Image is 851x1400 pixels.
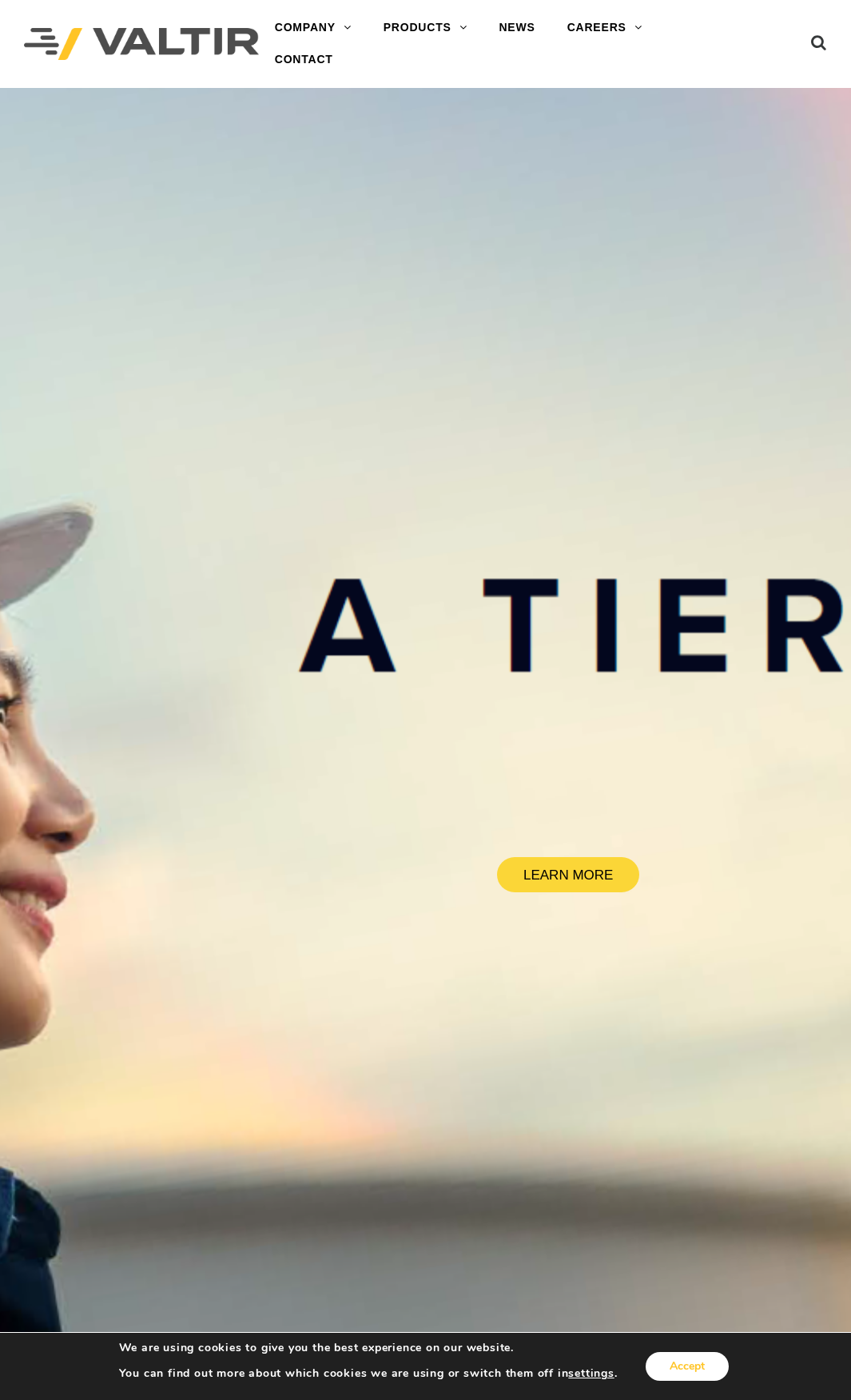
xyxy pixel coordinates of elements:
[483,12,551,44] a: NEWS
[119,1341,618,1355] p: We are using cookies to give you the best experience on our website.
[119,1366,618,1381] p: You can find out more about which cookies we are using or switch them off in .
[259,12,368,44] a: COMPANY
[259,44,349,76] a: CONTACT
[646,1352,729,1381] button: Accept
[551,12,658,44] a: CAREERS
[497,857,639,893] a: LEARN MORE
[24,28,259,60] img: Valtir
[368,12,483,44] a: PRODUCTS
[568,1366,614,1381] button: settings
